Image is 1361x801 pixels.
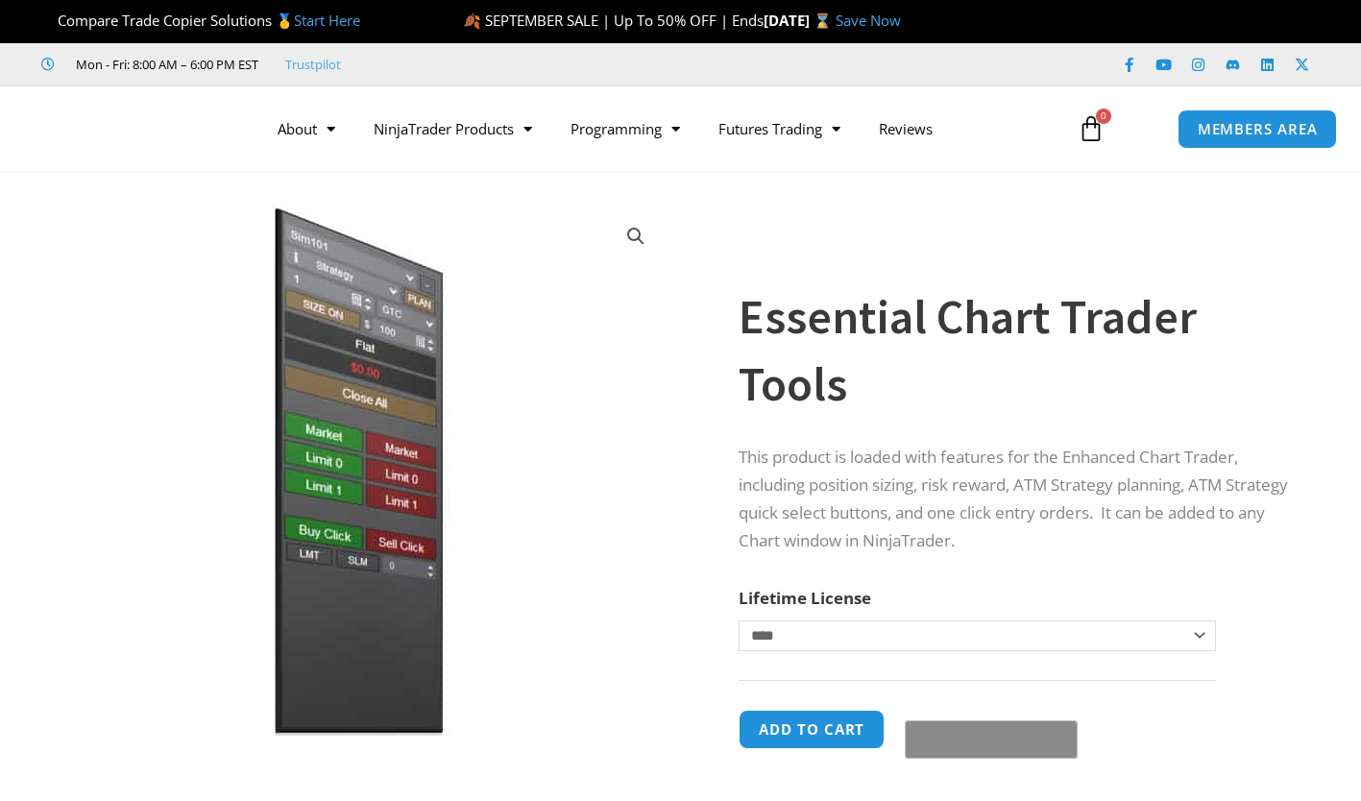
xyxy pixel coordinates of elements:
[1096,109,1111,124] span: 0
[41,11,360,30] span: Compare Trade Copier Solutions 🥇
[739,587,871,609] label: Lifetime License
[619,219,653,254] a: View full-screen image gallery
[699,107,860,151] a: Futures Trading
[836,11,901,30] a: Save Now
[42,13,57,28] img: 🏆
[901,707,1074,709] iframe: Secure payment input frame
[1178,109,1338,149] a: MEMBERS AREA
[764,11,836,30] strong: [DATE] ⌛
[739,710,885,749] button: Add to cart
[50,205,668,736] img: Essential Chart Trader Tools
[1049,101,1133,157] a: 0
[739,283,1300,418] h1: Essential Chart Trader Tools
[551,107,699,151] a: Programming
[294,11,360,30] a: Start Here
[32,94,238,163] img: LogoAI | Affordable Indicators – NinjaTrader
[905,720,1078,759] button: Buy with GPay
[285,53,341,76] a: Trustpilot
[258,107,354,151] a: About
[354,107,551,151] a: NinjaTrader Products
[71,53,258,76] span: Mon - Fri: 8:00 AM – 6:00 PM EST
[860,107,952,151] a: Reviews
[463,11,764,30] span: 🍂 SEPTEMBER SALE | Up To 50% OFF | Ends
[739,444,1300,555] p: This product is loaded with features for the Enhanced Chart Trader, including position sizing, ri...
[739,661,768,674] a: Clear options
[258,107,1061,151] nav: Menu
[1198,122,1318,136] span: MEMBERS AREA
